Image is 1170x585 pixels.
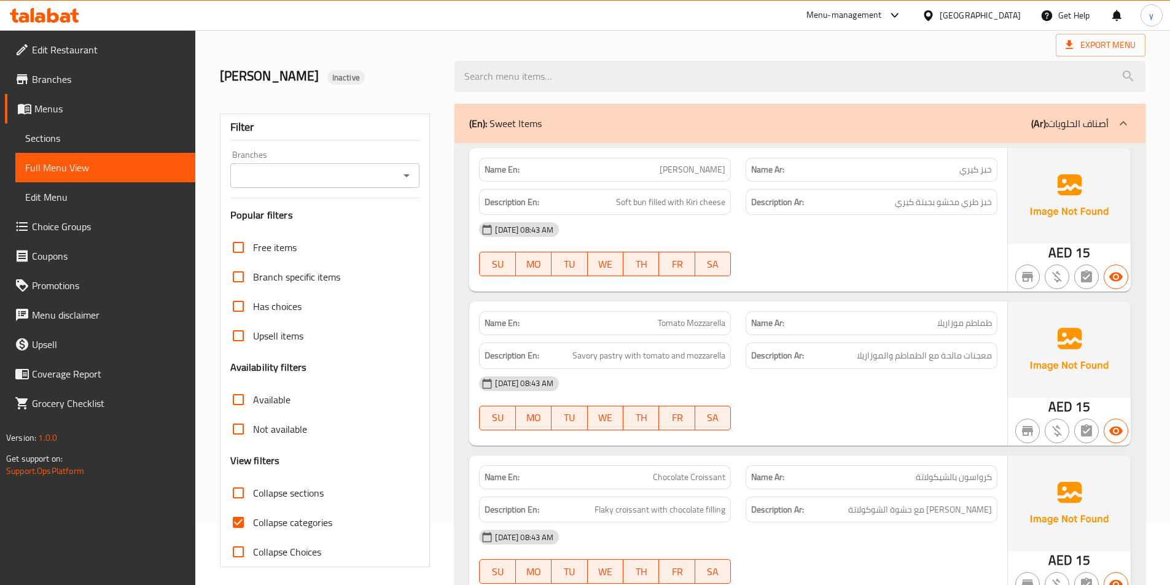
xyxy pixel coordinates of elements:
button: SU [479,252,515,276]
strong: Name En: [485,317,520,330]
a: Coverage Report [5,359,195,389]
a: Edit Menu [15,182,195,212]
span: Available [253,392,291,407]
button: MO [516,252,552,276]
p: أصناف الحلويات [1031,116,1109,131]
span: Promotions [32,278,185,293]
a: Menus [5,94,195,123]
button: FR [659,406,695,430]
span: Flaky croissant with chocolate filling [595,502,725,517]
span: AED [1048,395,1072,419]
span: Free items [253,240,297,255]
span: Export Menu [1056,34,1145,56]
span: SA [700,255,726,273]
a: Edit Restaurant [5,35,195,64]
button: Open [398,167,415,184]
span: Menus [34,101,185,116]
strong: Description En: [485,502,539,517]
span: SA [700,409,726,427]
button: FR [659,559,695,584]
span: MO [521,255,547,273]
a: Grocery Checklist [5,389,195,418]
div: [GEOGRAPHIC_DATA] [940,9,1021,22]
span: 15 [1075,395,1090,419]
span: Edit Menu [25,190,185,204]
span: طماطم موزاريلا [937,317,992,330]
a: Promotions [5,271,195,300]
button: WE [588,559,623,584]
span: MO [521,409,547,427]
a: Support.OpsPlatform [6,463,84,479]
span: TH [628,255,654,273]
span: Grocery Checklist [32,396,185,411]
button: Not branch specific item [1015,265,1040,289]
span: Full Menu View [25,160,185,175]
strong: Name En: [485,471,520,484]
span: [DATE] 08:43 AM [490,378,558,389]
span: معجنات مالحة مع الطماطم والموزاريلا [857,348,992,363]
span: Export Menu [1066,37,1136,53]
h3: View filters [230,454,280,468]
h3: Availability filters [230,360,307,374]
span: Has choices [253,299,302,314]
span: WE [593,563,618,581]
button: WE [588,252,623,276]
span: SU [485,409,510,427]
b: (Ar): [1031,114,1048,133]
button: TH [623,559,659,584]
span: 1.0.0 [38,430,57,446]
a: Upsell [5,330,195,359]
span: 15 [1075,548,1090,572]
span: Sections [25,131,185,145]
a: Sections [15,123,195,153]
span: كرواسون بالشيكولاتة [916,471,992,484]
span: Collapse categories [253,515,332,530]
span: Choice Groups [32,219,185,234]
b: (En): [469,114,487,133]
button: SA [695,252,731,276]
span: Coupons [32,249,185,263]
span: Upsell items [253,328,303,343]
span: FR [664,409,690,427]
div: Menu-management [806,8,882,23]
strong: Description Ar: [751,502,804,517]
span: Collapse sections [253,486,324,500]
img: Ae5nvW7+0k+MAAAAAElFTkSuQmCC [1008,455,1131,551]
div: (En): Sweet Items(Ar):أصناف الحلويات [454,104,1145,143]
button: Not has choices [1074,265,1099,289]
a: Menu disclaimer [5,300,195,330]
button: TH [623,252,659,276]
span: [DATE] 08:43 AM [490,532,558,543]
span: SU [485,563,510,581]
img: Ae5nvW7+0k+MAAAAAElFTkSuQmCC [1008,301,1131,397]
span: y [1149,9,1153,22]
button: FR [659,252,695,276]
span: خبز كيري [959,163,992,176]
button: SU [479,559,515,584]
strong: Name Ar: [751,163,784,176]
button: Purchased item [1045,265,1069,289]
span: TU [556,409,582,427]
button: SU [479,406,515,430]
img: Ae5nvW7+0k+MAAAAAElFTkSuQmCC [1008,148,1131,244]
span: Coverage Report [32,366,185,381]
a: Branches [5,64,195,94]
p: Sweet Items [469,116,542,131]
span: [PERSON_NAME] [660,163,725,176]
span: Menu disclaimer [32,308,185,322]
span: [DATE] 08:43 AM [490,224,558,236]
h3: Popular filters [230,208,420,222]
span: Branch specific items [253,269,340,284]
a: Full Menu View [15,153,195,182]
span: Soft bun filled with Kiri cheese [616,195,725,210]
span: Not available [253,422,307,436]
span: AED [1048,548,1072,572]
span: WE [593,409,618,427]
button: WE [588,406,623,430]
span: Edit Restaurant [32,42,185,57]
span: Collapse Choices [253,544,321,559]
span: Inactive [327,72,365,83]
h2: [PERSON_NAME] [220,67,440,85]
span: SU [485,255,510,273]
span: SA [700,563,726,581]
